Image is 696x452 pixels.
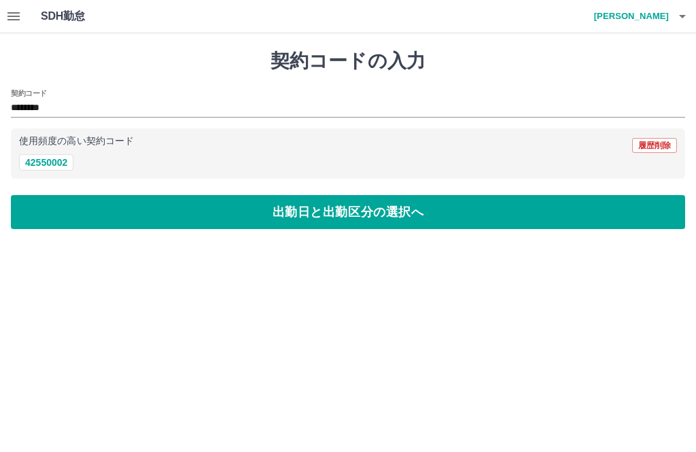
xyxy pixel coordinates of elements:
[11,50,685,73] h1: 契約コードの入力
[11,88,47,99] h2: 契約コード
[19,154,73,171] button: 42550002
[19,137,134,146] p: 使用頻度の高い契約コード
[632,138,677,153] button: 履歴削除
[11,195,685,229] button: 出勤日と出勤区分の選択へ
